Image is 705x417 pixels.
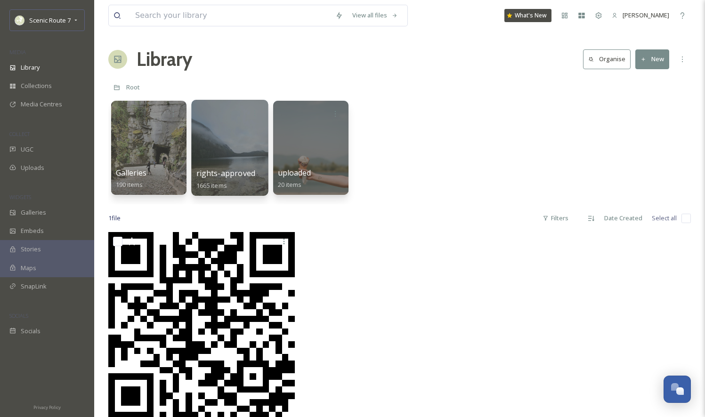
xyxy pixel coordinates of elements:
span: 190 items [116,180,143,189]
a: Library [137,45,192,73]
input: Search your library [130,5,331,26]
span: uploaded [278,168,311,178]
span: WIDGETS [9,193,31,200]
button: New [635,49,669,69]
span: Stories [21,245,41,254]
a: Galleries190 items [116,168,146,189]
a: What's New [504,9,551,22]
span: Root [126,83,140,91]
span: 1 file [108,214,121,223]
span: Scenic Route 7 [29,16,71,24]
span: Socials [21,327,41,336]
span: Galleries [116,168,146,178]
span: Privacy Policy [33,404,61,410]
span: rights-approved [196,168,255,178]
a: [PERSON_NAME] [607,6,674,24]
span: SnapLink [21,282,47,291]
img: SnapSea%20Square%20Logo.png [15,16,24,25]
a: View all files [348,6,403,24]
button: Organise [583,49,631,69]
a: rights-approved1665 items [196,169,255,190]
span: MEDIA [9,48,26,56]
span: Select all [652,214,677,223]
a: Organise [583,49,635,69]
span: 20 items [278,180,301,189]
span: Media Centres [21,100,62,109]
a: Root [126,81,140,93]
span: Embeds [21,226,44,235]
span: UGC [21,145,33,154]
span: Maps [21,264,36,273]
span: SOCIALS [9,312,28,319]
span: 1665 items [196,181,227,189]
span: Galleries [21,208,46,217]
span: Uploads [21,163,44,172]
span: COLLECT [9,130,30,137]
div: Date Created [600,209,647,227]
a: uploaded20 items [278,168,311,189]
span: [PERSON_NAME] [623,11,669,19]
div: Filters [538,209,573,227]
button: Open Chat [664,376,691,403]
a: Privacy Policy [33,401,61,412]
span: Collections [21,81,52,90]
span: Library [21,63,40,72]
